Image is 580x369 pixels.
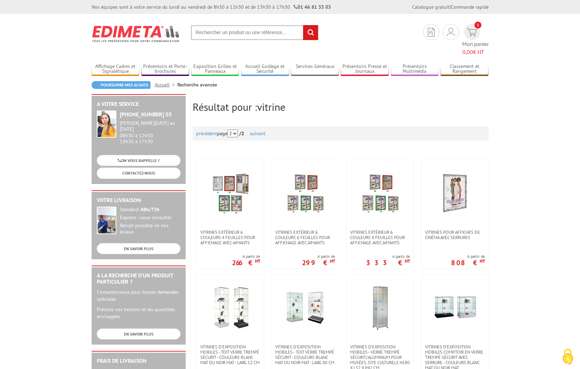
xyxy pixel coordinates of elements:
[191,25,318,40] input: Rechercher un produit ou une référence...
[197,344,264,365] a: Vitrines d'exposition mobiles - toit verre trempé sécurit - couleurs blanc mat ou noir mat - larg...
[241,63,289,75] a: Accueil Guidage et Sécurité
[283,170,328,216] img: Vitrines extérieur 6 couleurs 6 feuilles pour affichage avec aimants
[208,285,253,330] img: Vitrines d'exposition mobiles - toit verre trempé sécurit - couleurs blanc mat ou noir mat - larg...
[141,63,190,75] a: Présentoirs et Porte-brochures
[405,258,410,264] sup: HT
[357,170,403,216] img: Vitrines extérieur 6 couleurs 8 feuilles pour affichage avec aimants
[303,25,318,40] input: rechercher
[120,215,180,221] div: Express : nous consulter
[291,63,339,75] a: Services Généraux
[462,24,489,56] a: devis rapide 0 Mon panier 0,00€ HT
[97,272,180,285] h2: A la recherche d'un produit particulier ?
[283,285,328,330] img: Vitrines d'exposition mobiles - toit verre trempé sécurit - couleurs blanc mat ou noir mat - larg...
[302,254,335,259] span: A partir de
[462,48,473,55] span: 0,00
[451,4,489,10] a: Commande rapide
[467,28,477,36] img: devis rapide
[232,254,260,259] span: A partir de
[428,28,435,37] img: devis rapide
[341,63,389,75] a: Présentoirs Presse et Journaux
[272,344,339,365] a: Vitrines d'exposition mobiles - toit verre trempé sécurit - couleurs blanc mat ou noir mat - larg...
[120,223,180,235] div: Retrait possible en nos locaux
[241,130,244,137] span: 2
[250,130,265,137] a: suivant
[97,243,180,254] a: EN SAVOIR PLUS
[347,230,413,245] a: Vitrines extérieur 6 couleurs 8 feuilles pour affichage avec aimants
[474,22,481,29] span: 0
[294,4,331,10] strong: 01 46 81 33 03
[366,254,410,259] span: A partir de
[191,63,239,75] a: Exposition Grilles et Panneaux
[120,120,180,144] div: 08h30 à 12h30 13h30 à 17h30
[451,261,485,265] p: 808 €
[257,100,285,114] span: vitrine
[462,40,489,56] span: Mon panier
[155,82,177,88] a: Accueil
[92,3,331,10] div: Nos équipes sont à votre service du lundi au vendredi de 8h30 à 12h30 et de 13h30 à 17h30
[556,345,580,369] button: Cookies (fenêtre modale)
[92,21,180,47] img: Edimeta
[559,348,577,366] img: Cookies (fenêtre modale)
[422,230,488,240] a: Vitrines pour affiches de cinéma avec serrures
[97,197,180,203] h2: Votre livraison
[177,81,217,88] li: Recherche avancée
[193,101,489,113] h2: Résultat pour :
[97,306,180,320] p: Précisez vos besoins et les quantités envisagées
[432,285,478,330] img: Vitrines d'exposition mobiles comptoir en verre trempé sécurit avec serrure - couleurs blanc mat ...
[92,81,150,89] a: Poursuivre mes achats
[97,207,116,234] img: widget-livraison.jpg
[302,261,335,265] p: 299 €
[412,4,450,10] a: Catalogue gratuit
[208,170,253,216] img: Vitrines extérieur 6 couleurs 4 feuilles pour affichage avec aimants
[97,155,180,166] a: ON VOUS RAPPELLE ?
[447,28,455,36] img: devis rapide
[120,111,172,118] strong: [PHONE_NUMBER] 03
[97,101,180,107] h2: A votre service
[441,63,489,75] a: Classement et Rangement
[97,110,116,138] img: widget-service.jpg
[97,168,180,178] a: CONTACTEZ-NOUS
[275,230,335,245] span: Vitrines extérieur 6 couleurs 6 feuilles pour affichage avec aimants
[451,254,485,259] span: A partir de
[239,130,248,137] strong: /
[200,230,260,245] span: Vitrines extérieur 6 couleurs 4 feuilles pour affichage avec aimants
[255,258,260,264] sup: HT
[120,207,180,213] div: Standard :
[412,3,489,10] div: |
[366,261,410,265] p: 333 €
[141,206,160,213] strong: 48h/72h
[97,289,180,302] p: Contactez-nous pour toutes demandes spéciales
[196,130,217,137] a: précédent
[480,258,485,264] sup: HT
[330,258,335,264] sup: HT
[391,63,439,75] a: Présentoirs Multimédia
[462,48,489,56] span: € HT
[350,230,410,245] span: Vitrines extérieur 6 couleurs 8 feuilles pour affichage avec aimants
[272,230,339,245] a: Vitrines extérieur 6 couleurs 6 feuilles pour affichage avec aimants
[200,344,260,365] span: Vitrines d'exposition mobiles - toit verre trempé sécurit - couleurs blanc mat ou noir mat - larg...
[232,261,260,265] p: 266 €
[120,120,180,132] div: [PERSON_NAME][DATE] au [DATE]
[357,285,403,330] img: Vitrines d'exposition mobiles - verre trempé sécurit/aluminium pour musées, site culturels H180 X...
[275,344,335,365] span: Vitrines d'exposition mobiles - toit verre trempé sécurit - couleurs blanc mat ou noir mat - larg...
[197,230,264,245] a: Vitrines extérieur 6 couleurs 4 feuilles pour affichage avec aimants
[432,170,478,216] img: Vitrines pour affiches de cinéma avec serrures
[92,63,140,75] a: Affichage Cadres et Signalétique
[196,126,485,140] div: page
[425,230,485,240] span: Vitrines pour affiches de cinéma avec serrures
